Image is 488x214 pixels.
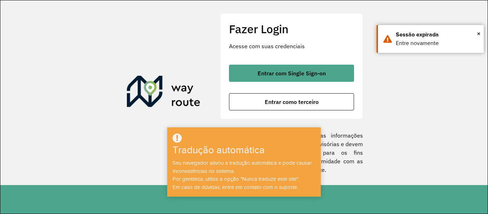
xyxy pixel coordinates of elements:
font: Entrar com Single Sign-on [258,70,326,77]
font: Tradução automática [173,145,265,156]
button: botão [229,65,354,82]
font: Seu navegador ativou a tradução automática e pode causar inconsistências no sistema. [173,160,312,174]
font: Sessão expirada [396,31,439,38]
font: Acesse com suas credenciais [229,43,305,50]
font: Por gentileza, utilize a opção "Nunca traduzir este site". [173,176,299,182]
font: × [477,30,480,38]
font: Entrar como terceiro [265,98,319,105]
button: botão [229,93,354,110]
div: Sessão expirada [396,30,478,39]
font: Entre novamente [396,40,439,46]
font: Fazer Login [229,21,289,36]
button: Fechar [477,28,480,39]
img: Roteirizador AmbevTech [127,76,200,110]
font: Em caso de dúvidas, entre em contato com o suporte. [173,184,298,190]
